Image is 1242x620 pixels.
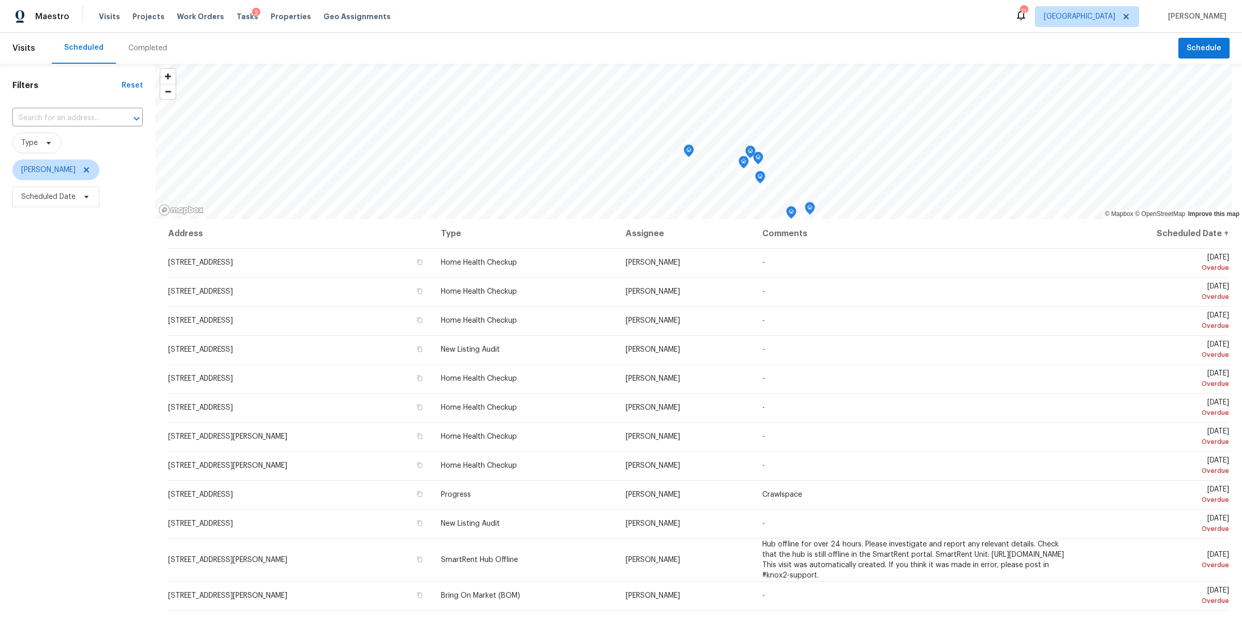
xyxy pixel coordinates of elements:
[168,375,233,382] span: [STREET_ADDRESS]
[1081,312,1229,331] span: [DATE]
[1020,6,1027,17] div: 11
[626,462,680,469] span: [PERSON_NAME]
[122,80,143,91] div: Reset
[1081,596,1229,606] div: Overdue
[1105,210,1133,218] a: Mapbox
[626,433,680,440] span: [PERSON_NAME]
[1164,11,1226,22] span: [PERSON_NAME]
[155,64,1232,219] canvas: Map
[415,518,424,528] button: Copy Address
[1187,42,1221,55] span: Schedule
[1081,341,1229,360] span: [DATE]
[441,288,517,295] span: Home Health Checkup
[762,520,765,527] span: -
[415,590,424,600] button: Copy Address
[441,375,517,382] span: Home Health Checkup
[168,491,233,498] span: [STREET_ADDRESS]
[1081,560,1229,570] div: Overdue
[1081,254,1229,273] span: [DATE]
[762,317,765,324] span: -
[1135,210,1185,218] a: OpenStreetMap
[1081,524,1229,534] div: Overdue
[754,219,1073,248] th: Comments
[64,42,103,53] div: Scheduled
[12,110,114,126] input: Search for an address...
[1081,437,1229,447] div: Overdue
[762,462,765,469] span: -
[626,375,680,382] span: [PERSON_NAME]
[441,317,517,324] span: Home Health Checkup
[158,204,204,216] a: Mapbox homepage
[160,69,175,84] button: Zoom in
[415,555,424,564] button: Copy Address
[21,138,38,148] span: Type
[1073,219,1230,248] th: Scheduled Date ↑
[626,317,680,324] span: [PERSON_NAME]
[1081,283,1229,302] span: [DATE]
[738,156,749,172] div: Map marker
[1188,210,1239,218] a: Improve this map
[415,373,424,383] button: Copy Address
[132,11,165,22] span: Projects
[99,11,120,22] span: Visits
[128,43,167,53] div: Completed
[1081,263,1229,273] div: Overdue
[441,346,500,353] span: New Listing Audit
[762,491,802,498] span: Crawlspace
[762,541,1064,579] span: Hub offline for over 24 hours. Please investigate and report any relevant details. Check that the...
[168,556,287,564] span: [STREET_ADDRESS][PERSON_NAME]
[415,431,424,441] button: Copy Address
[1081,486,1229,505] span: [DATE]
[415,402,424,412] button: Copy Address
[1081,292,1229,302] div: Overdue
[755,171,765,187] div: Map marker
[626,404,680,411] span: [PERSON_NAME]
[252,8,260,18] div: 2
[1081,587,1229,606] span: [DATE]
[762,375,765,382] span: -
[805,202,815,218] div: Map marker
[441,491,471,498] span: Progress
[21,165,76,175] span: [PERSON_NAME]
[441,433,517,440] span: Home Health Checkup
[626,556,680,564] span: [PERSON_NAME]
[1081,428,1229,447] span: [DATE]
[1081,457,1229,476] span: [DATE]
[1178,38,1230,59] button: Schedule
[236,13,258,20] span: Tasks
[786,206,796,222] div: Map marker
[441,462,517,469] span: Home Health Checkup
[1081,495,1229,505] div: Overdue
[626,592,680,599] span: [PERSON_NAME]
[12,80,122,91] h1: Filters
[168,592,287,599] span: [STREET_ADDRESS][PERSON_NAME]
[441,592,520,599] span: Bring On Market (BOM)
[415,460,424,470] button: Copy Address
[1081,379,1229,389] div: Overdue
[415,489,424,499] button: Copy Address
[323,11,391,22] span: Geo Assignments
[35,11,69,22] span: Maestro
[415,344,424,354] button: Copy Address
[745,146,756,162] div: Map marker
[415,286,424,296] button: Copy Address
[684,145,694,161] div: Map marker
[762,346,765,353] span: -
[762,404,765,411] span: -
[415,257,424,267] button: Copy Address
[271,11,311,22] span: Properties
[626,491,680,498] span: [PERSON_NAME]
[1081,321,1229,331] div: Overdue
[168,317,233,324] span: [STREET_ADDRESS]
[762,259,765,266] span: -
[168,433,287,440] span: [STREET_ADDRESS][PERSON_NAME]
[1081,515,1229,534] span: [DATE]
[441,404,517,411] span: Home Health Checkup
[168,462,287,469] span: [STREET_ADDRESS][PERSON_NAME]
[168,219,433,248] th: Address
[626,288,680,295] span: [PERSON_NAME]
[1081,466,1229,476] div: Overdue
[160,84,175,99] span: Zoom out
[415,315,424,325] button: Copy Address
